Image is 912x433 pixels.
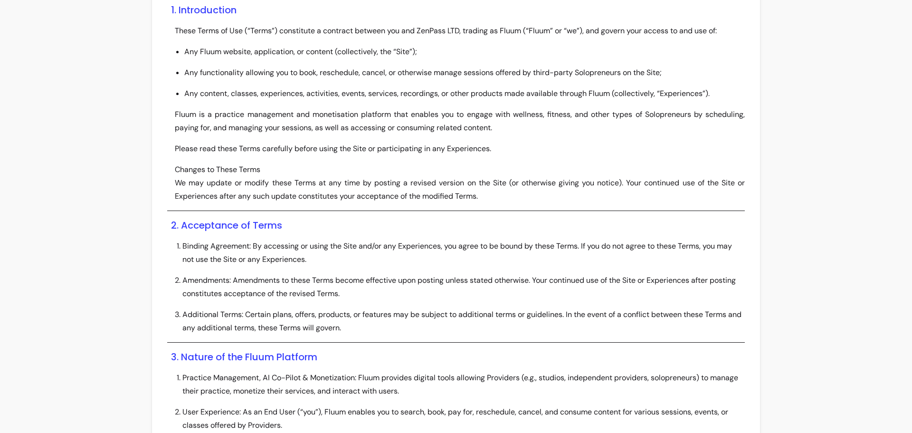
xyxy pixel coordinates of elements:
[175,24,745,38] p: These Terms of Use (“Terms”) constitute a contract between you and ZenPass LTD, trading as Fluum ...
[175,163,745,203] p: Changes to These Terms We may update or modify these Terms at any time by posting a revised versi...
[182,371,745,398] li: Practice Management, AI Co-Pilot & Monetization: Fluum provides digital tools allowing Providers ...
[171,350,745,364] h3: 3. Nature of the Fluum Platform
[182,405,745,432] li: User Experience: As an End User (“you”), Fluum enables you to search, book, pay for, reschedule, ...
[175,108,745,135] p: Fluum is a practice management and monetisation platform that enables you to engage with wellness...
[175,142,745,155] p: Please read these Terms carefully before using the Site or participating in any Experiences.
[171,219,745,232] h3: 2. Acceptance of Terms
[182,274,745,300] li: Amendments: Amendments to these Terms become effective upon posting unless stated otherwise. Your...
[182,308,745,335] li: Additional Terms: Certain plans, offers, products, or features may be subject to additional terms...
[184,87,745,100] li: Any content, classes, experiences, activities, events, services, recordings, or other products ma...
[182,240,745,266] li: Binding Agreement: By accessing or using the Site and/or any Experiences, you agree to be bound b...
[184,66,745,79] li: Any functionality allowing you to book, reschedule, cancel, or otherwise manage sessions offered ...
[184,45,745,58] li: Any Fluum website, application, or content (collectively, the “Site”);
[171,3,745,17] h3: 1. Introduction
